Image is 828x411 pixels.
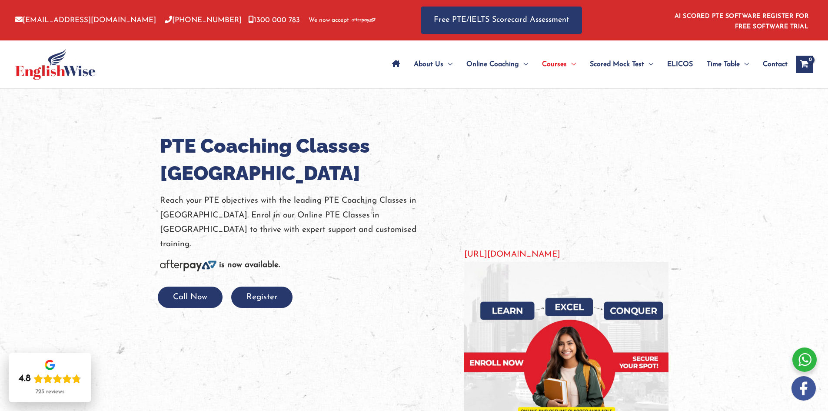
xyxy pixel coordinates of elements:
[763,49,788,80] span: Contact
[19,373,31,385] div: 4.8
[160,132,451,187] h1: PTE Coaching Classes [GEOGRAPHIC_DATA]
[160,260,216,271] img: Afterpay-Logo
[352,18,376,23] img: Afterpay-Logo
[567,49,576,80] span: Menu Toggle
[385,49,788,80] nav: Site Navigation: Main Menu
[309,16,349,25] span: We now accept
[165,17,242,24] a: [PHONE_NUMBER]
[660,49,700,80] a: ELICOS
[414,49,443,80] span: About Us
[535,49,583,80] a: CoursesMenu Toggle
[407,49,459,80] a: About UsMenu Toggle
[36,388,64,395] div: 723 reviews
[464,251,560,259] a: [URL][DOMAIN_NAME]
[796,56,813,73] a: View Shopping Cart, empty
[667,49,693,80] span: ELICOS
[459,49,535,80] a: Online CoachingMenu Toggle
[700,49,756,80] a: Time TableMenu Toggle
[231,287,293,308] button: Register
[160,194,451,251] p: Reach your PTE objectives with the leading PTE Coaching Classes in [GEOGRAPHIC_DATA]. Enrol in ou...
[583,49,660,80] a: Scored Mock TestMenu Toggle
[466,49,519,80] span: Online Coaching
[791,376,816,401] img: white-facebook.png
[519,49,528,80] span: Menu Toggle
[421,7,582,34] a: Free PTE/IELTS Scorecard Assessment
[15,17,156,24] a: [EMAIL_ADDRESS][DOMAIN_NAME]
[590,49,644,80] span: Scored Mock Test
[675,13,809,30] a: AI SCORED PTE SOFTWARE REGISTER FOR FREE SOFTWARE TRIAL
[15,49,96,80] img: cropped-ew-logo
[219,261,280,269] b: is now available.
[231,293,293,301] a: Register
[644,49,653,80] span: Menu Toggle
[756,49,788,80] a: Contact
[740,49,749,80] span: Menu Toggle
[158,287,223,308] button: Call Now
[542,49,567,80] span: Courses
[669,6,813,34] aside: Header Widget 1
[707,49,740,80] span: Time Table
[19,373,81,385] div: Rating: 4.8 out of 5
[443,49,452,80] span: Menu Toggle
[248,17,300,24] a: 1300 000 783
[158,293,223,301] a: Call Now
